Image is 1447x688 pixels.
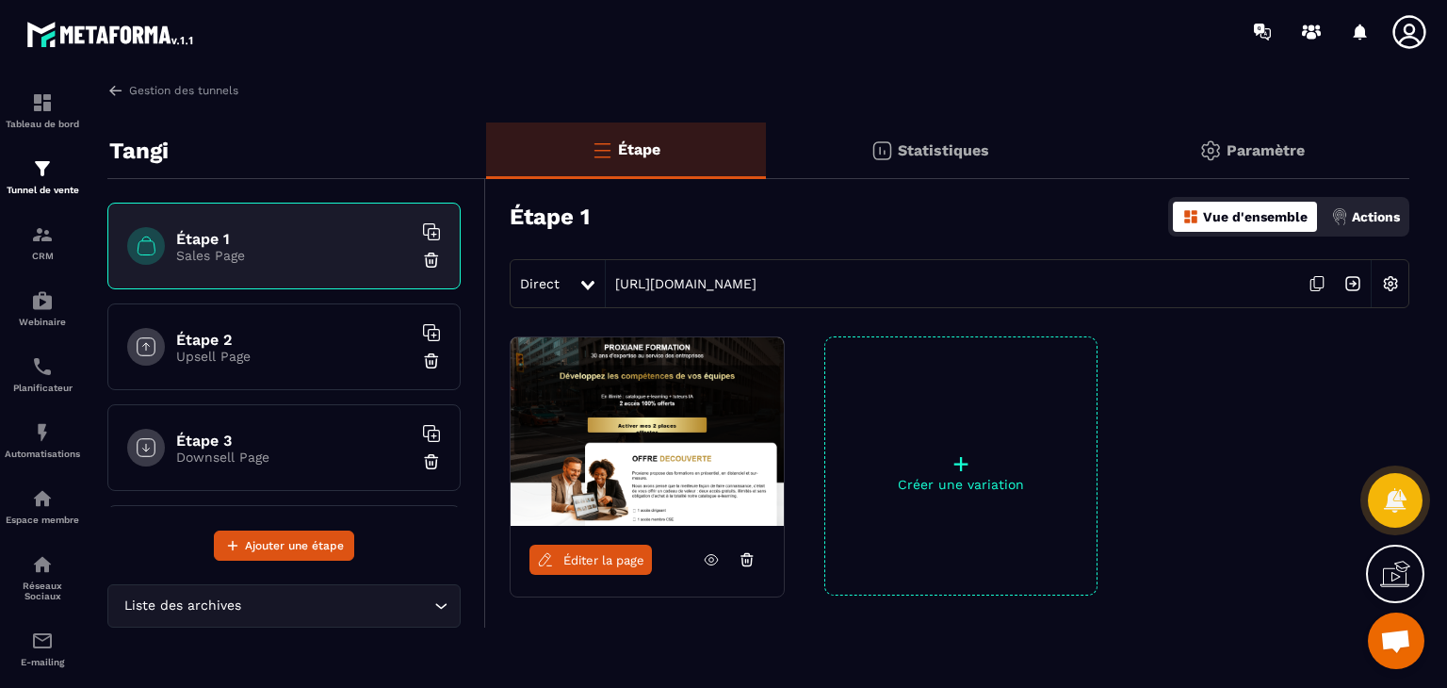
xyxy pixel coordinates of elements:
p: Espace membre [5,515,80,525]
img: email [31,630,54,652]
p: Étape [618,140,660,158]
p: Réseaux Sociaux [5,581,80,601]
img: arrow [107,82,124,99]
h6: Étape 3 [176,432,412,450]
img: scheduler [31,355,54,378]
p: Tunnel de vente [5,185,80,195]
button: Ajouter une étape [214,531,354,561]
img: bars-o.4a397970.svg [591,139,613,161]
img: image [511,337,784,526]
a: Éditer la page [529,545,652,575]
p: Paramètre [1227,141,1305,159]
h3: Étape 1 [510,204,590,230]
a: automationsautomationsAutomatisations [5,407,80,473]
img: arrow-next.bcc2205e.svg [1335,266,1371,302]
span: Ajouter une étape [245,536,344,555]
div: Search for option [107,584,461,628]
a: formationformationCRM [5,209,80,275]
img: formation [31,157,54,180]
img: trash [422,352,441,370]
p: Créer une variation [825,477,1097,492]
h6: Étape 2 [176,331,412,349]
h6: Étape 1 [176,230,412,248]
p: Vue d'ensemble [1203,209,1308,224]
span: Éditer la page [563,553,644,567]
img: formation [31,91,54,114]
p: Planificateur [5,383,80,393]
img: logo [26,17,196,51]
img: automations [31,289,54,312]
p: Automatisations [5,449,80,459]
p: Upsell Page [176,349,412,364]
p: Sales Page [176,248,412,263]
a: automationsautomationsEspace membre [5,473,80,539]
img: formation [31,223,54,246]
a: emailemailE-mailing [5,615,80,681]
a: [URL][DOMAIN_NAME] [606,276,756,291]
p: E-mailing [5,657,80,667]
p: Downsell Page [176,450,412,465]
img: setting-w.858f3a88.svg [1373,266,1408,302]
img: setting-gr.5f69749f.svg [1199,139,1222,162]
a: formationformationTunnel de vente [5,143,80,209]
span: Liste des archives [120,596,245,616]
a: Ouvrir le chat [1368,613,1424,669]
p: Actions [1352,209,1400,224]
p: CRM [5,251,80,261]
img: trash [422,251,441,270]
p: Statistiques [898,141,989,159]
img: social-network [31,553,54,576]
img: trash [422,452,441,471]
p: + [825,450,1097,477]
span: Direct [520,276,560,291]
a: Gestion des tunnels [107,82,238,99]
a: automationsautomationsWebinaire [5,275,80,341]
img: automations [31,487,54,510]
p: Tangi [109,132,169,170]
p: Webinaire [5,317,80,327]
input: Search for option [245,596,430,616]
a: social-networksocial-networkRéseaux Sociaux [5,539,80,615]
a: formationformationTableau de bord [5,77,80,143]
img: dashboard-orange.40269519.svg [1182,208,1199,225]
img: automations [31,421,54,444]
img: actions.d6e523a2.png [1331,208,1348,225]
a: schedulerschedulerPlanificateur [5,341,80,407]
p: Tableau de bord [5,119,80,129]
img: stats.20deebd0.svg [870,139,893,162]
